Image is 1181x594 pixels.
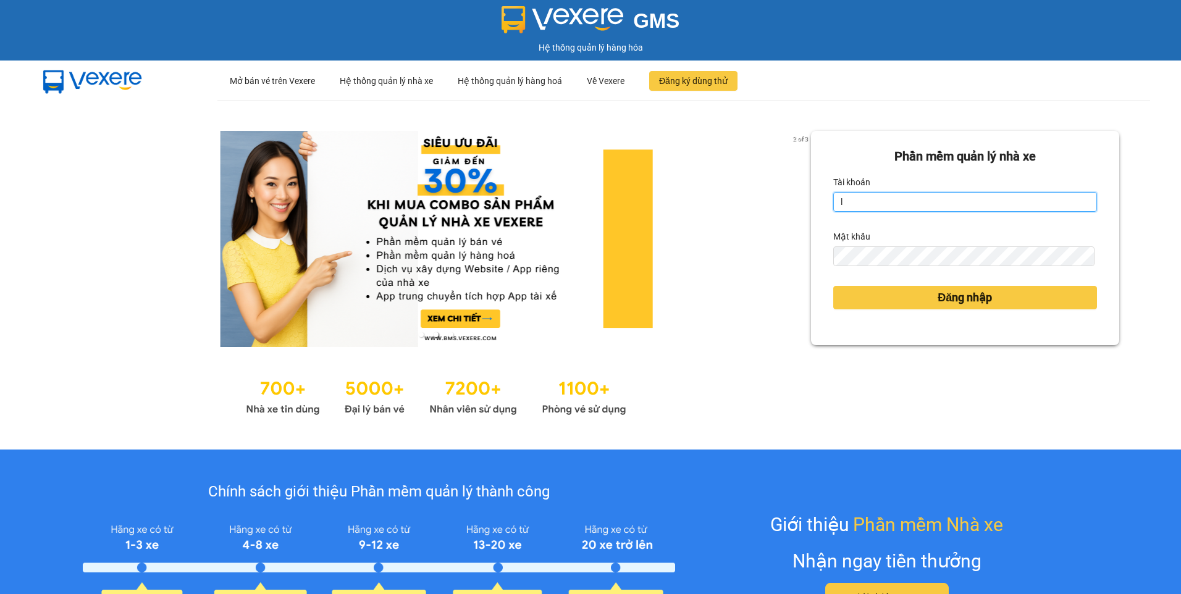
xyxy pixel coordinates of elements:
div: Chính sách giới thiệu Phần mềm quản lý thành công [83,480,675,504]
a: GMS [502,19,680,28]
li: slide item 3 [448,332,453,337]
div: Phần mềm quản lý nhà xe [833,147,1097,166]
span: GMS [633,9,679,32]
input: Tài khoản [833,192,1097,212]
label: Mật khẩu [833,227,870,246]
div: Hệ thống quản lý hàng hoá [458,61,562,101]
div: Hệ thống quản lý nhà xe [340,61,433,101]
li: slide item 2 [434,332,439,337]
button: previous slide / item [62,131,79,347]
li: slide item 1 [419,332,424,337]
div: Về Vexere [587,61,624,101]
button: next slide / item [794,131,811,347]
img: mbUUG5Q.png [31,61,154,101]
span: Phần mềm Nhà xe [853,510,1003,539]
button: Đăng ký dùng thử [649,71,738,91]
button: Đăng nhập [833,286,1097,309]
img: logo 2 [502,6,624,33]
span: Đăng nhập [938,289,992,306]
img: Statistics.png [246,372,626,419]
input: Mật khẩu [833,246,1095,266]
div: Hệ thống quản lý hàng hóa [3,41,1178,54]
p: 2 of 3 [789,131,811,147]
label: Tài khoản [833,172,870,192]
div: Mở bán vé trên Vexere [230,61,315,101]
div: Giới thiệu [770,510,1003,539]
span: Đăng ký dùng thử [659,74,728,88]
div: Nhận ngay tiền thưởng [792,546,981,575]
